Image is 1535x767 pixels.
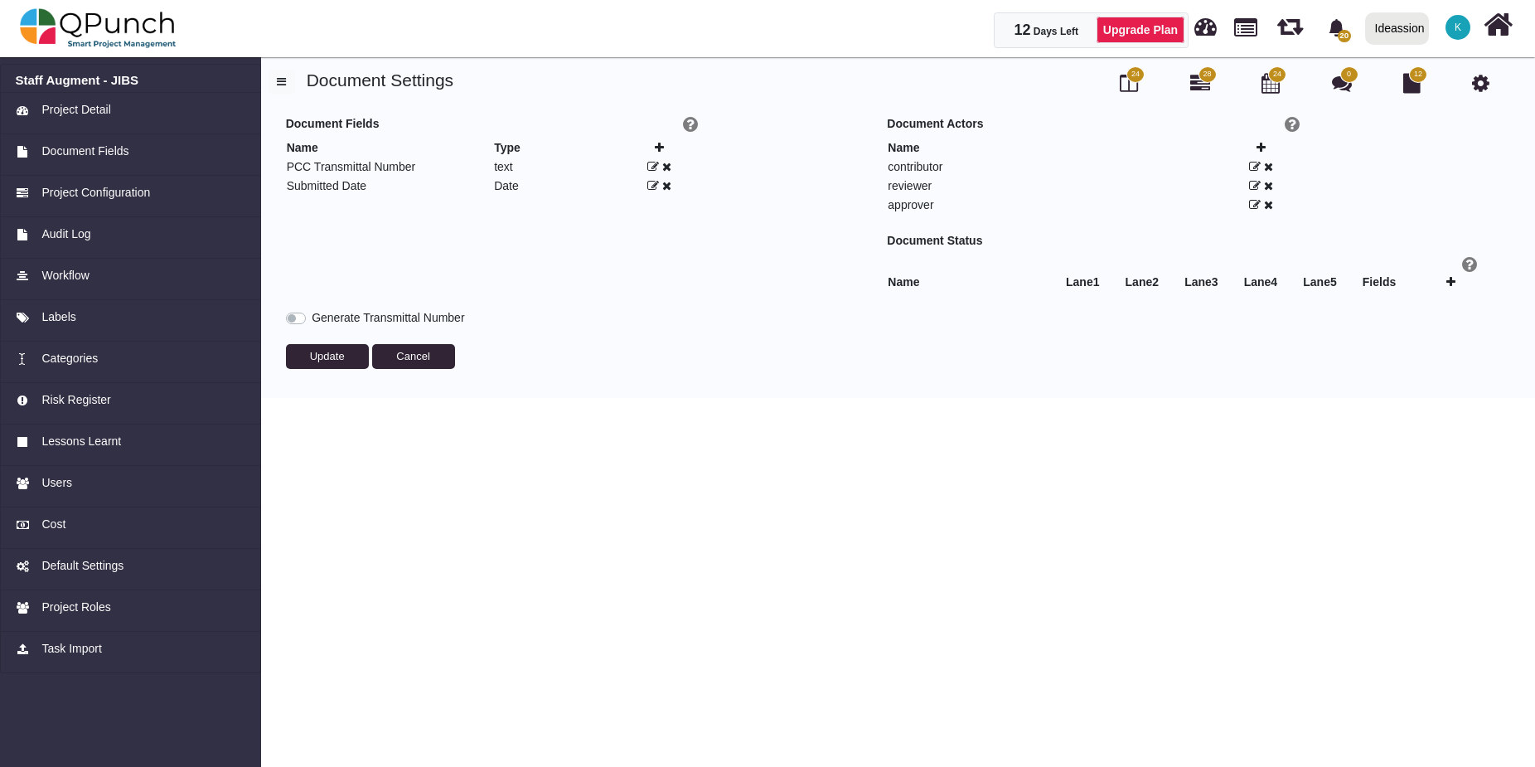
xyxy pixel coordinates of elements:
div: Notification [1322,12,1351,42]
span: Project Configuration [41,184,150,201]
img: qpunch-sp.fa6292f.png [20,3,177,53]
h4: Document Settings [269,70,1523,90]
span: Iteration [1277,8,1303,36]
th: Name [887,138,1136,158]
span: Audit Log [41,226,90,243]
a: Ideassion [1358,1,1436,56]
span: 28 [1203,69,1212,80]
th: Lane1 [1065,273,1125,292]
th: Type [493,138,617,158]
a: bell fill20 [1318,1,1358,53]
span: Karthik [1445,15,1470,40]
span: Categories [41,350,98,367]
a: Help [1281,115,1302,133]
th: Fields [1362,273,1421,292]
svg: bell fill [1328,19,1345,36]
span: 20 [1338,30,1351,42]
th: Lane4 [1243,273,1303,292]
span: 24 [1131,69,1140,80]
span: Users [41,474,72,492]
a: Upgrade Plan [1097,17,1184,43]
th: Name [887,273,1065,292]
td: reviewer [887,177,1136,196]
td: Submitted Date [286,177,493,196]
th: Lane5 [1302,273,1362,292]
span: Projects [1234,11,1257,36]
span: Task Import [41,640,101,658]
td: text [493,158,617,177]
span: K [1455,22,1461,32]
b: Document Status [887,234,982,247]
span: Lessons Learnt [41,433,121,450]
i: Punch Discussion [1332,73,1352,93]
div: Ideassion [1375,14,1425,43]
b: Document Fields [286,117,380,130]
td: Date [493,177,617,196]
a: Help [680,115,701,133]
th: Name [286,138,493,158]
i: Gantt [1190,73,1210,93]
i: Home [1484,9,1513,41]
span: 24 [1273,69,1281,80]
td: PCC Transmittal Number [286,158,493,177]
a: Help [1460,255,1480,273]
span: Cancel [396,350,429,362]
span: Project Detail [41,101,110,119]
span: Project Roles [41,599,110,616]
a: 28 [1190,80,1210,93]
td: approver [887,196,1136,215]
i: Calendar [1261,73,1280,93]
span: 0 [1347,69,1351,80]
i: Document Library [1403,73,1421,93]
button: Update [286,344,369,369]
th: Lane2 [1125,273,1184,292]
span: Risk Register [41,391,110,409]
th: Lane3 [1184,273,1243,292]
button: Cancel [372,344,455,369]
td: contributor [887,158,1136,177]
span: Dashboard [1194,10,1217,35]
span: Document Fields [41,143,128,160]
i: Board [1120,73,1138,93]
span: 12 [1414,69,1422,80]
span: Cost [41,516,65,533]
span: 12 [1014,22,1030,38]
span: Days Left [1034,26,1078,37]
label: Generate Transmittal Number [312,309,464,327]
a: Staff Augment - JIBS [16,73,246,88]
span: Update [310,350,345,362]
span: Labels [41,308,75,326]
b: Document Actors [887,117,983,130]
span: Default Settings [41,557,123,575]
a: K [1436,1,1480,54]
span: Workflow [41,267,89,284]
